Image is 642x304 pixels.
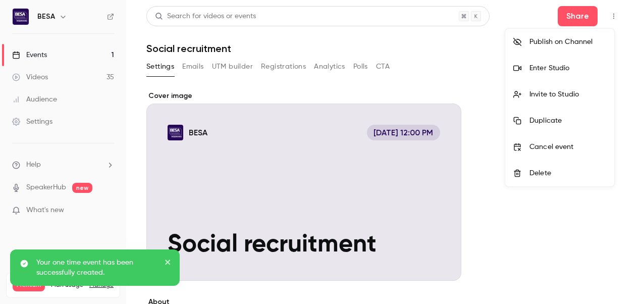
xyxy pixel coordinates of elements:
div: Cancel event [529,142,606,152]
div: Invite to Studio [529,89,606,99]
div: Duplicate [529,116,606,126]
p: Your one time event has been successfully created. [36,258,157,278]
div: Enter Studio [529,63,606,73]
div: Publish on Channel [529,37,606,47]
div: Delete [529,168,606,178]
button: close [165,258,172,270]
